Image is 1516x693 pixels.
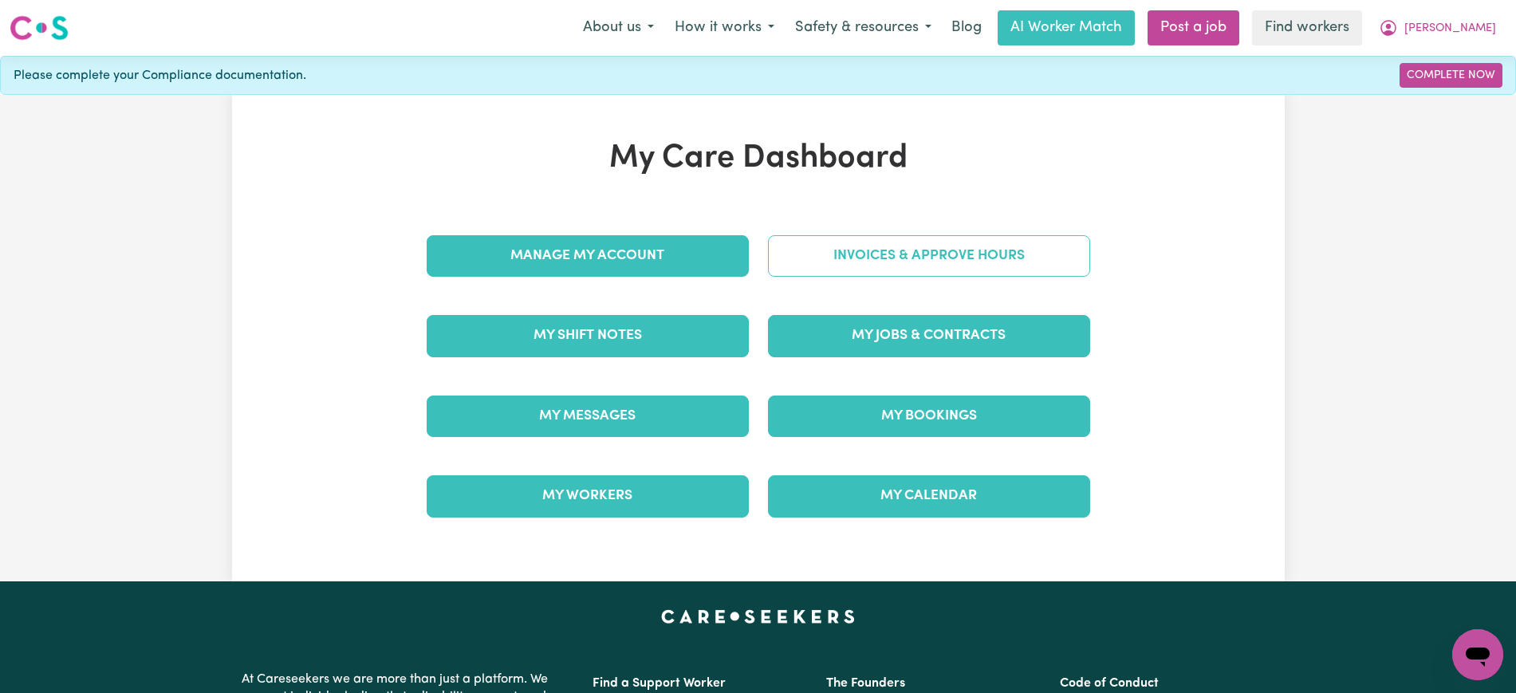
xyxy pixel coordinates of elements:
a: AI Worker Match [998,10,1135,45]
h1: My Care Dashboard [417,140,1100,178]
span: [PERSON_NAME] [1404,20,1496,37]
a: Complete Now [1400,63,1502,88]
button: How it works [664,11,785,45]
a: Invoices & Approve Hours [768,235,1090,277]
a: My Bookings [768,396,1090,437]
a: The Founders [826,677,905,690]
button: About us [573,11,664,45]
a: My Jobs & Contracts [768,315,1090,356]
img: Careseekers logo [10,14,69,42]
a: Post a job [1148,10,1239,45]
iframe: Button to launch messaging window [1452,629,1503,680]
a: Find workers [1252,10,1362,45]
span: Please complete your Compliance documentation. [14,66,306,85]
a: My Shift Notes [427,315,749,356]
button: My Account [1368,11,1506,45]
a: Code of Conduct [1060,677,1159,690]
a: Careseekers home page [661,610,855,623]
button: Safety & resources [785,11,942,45]
a: Manage My Account [427,235,749,277]
a: Careseekers logo [10,10,69,46]
a: My Workers [427,475,749,517]
a: My Calendar [768,475,1090,517]
a: My Messages [427,396,749,437]
a: Blog [942,10,991,45]
a: Find a Support Worker [593,677,726,690]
